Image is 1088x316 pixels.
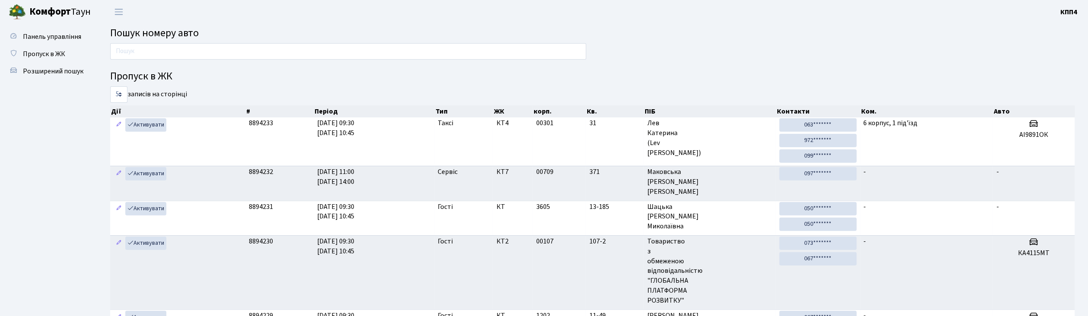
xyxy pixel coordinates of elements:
[993,105,1075,117] th: Авто
[4,45,91,63] a: Пропуск в ЖК
[110,105,245,117] th: Дії
[496,237,529,246] span: КТ2
[1061,7,1078,17] a: КПП4
[996,249,1072,257] h5: КА4115МТ
[110,86,127,103] select: записів на сторінці
[493,105,533,117] th: ЖК
[249,118,273,128] span: 8894233
[536,202,550,212] span: 3605
[125,167,166,180] a: Активувати
[110,70,1075,83] h4: Пропуск в ЖК
[996,202,999,212] span: -
[249,202,273,212] span: 8894231
[125,118,166,132] a: Активувати
[438,167,458,177] span: Сервіс
[23,49,65,59] span: Пропуск в ЖК
[108,5,130,19] button: Переключити навігацію
[496,167,529,177] span: КТ7
[314,105,434,117] th: Період
[245,105,314,117] th: #
[114,167,124,180] a: Редагувати
[23,32,81,41] span: Панель управління
[114,202,124,215] a: Редагувати
[317,118,354,138] span: [DATE] 09:30 [DATE] 10:45
[589,202,640,212] span: 13-185
[317,167,354,186] span: [DATE] 11:00 [DATE] 14:00
[110,43,586,60] input: Пошук
[536,167,554,177] span: 00709
[589,167,640,177] span: 371
[996,131,1072,139] h5: АІ9891ОК
[438,118,454,128] span: Таксі
[996,167,999,177] span: -
[110,25,199,41] span: Пошук номеру авто
[249,237,273,246] span: 8894230
[435,105,493,117] th: Тип
[647,237,773,306] span: Товариство з обмеженою відповідальністю "ГЛОБАЛЬНА ПЛАТФОРМА РОЗВИТКУ"
[29,5,91,19] span: Таун
[864,237,866,246] span: -
[438,237,453,246] span: Гості
[125,202,166,215] a: Активувати
[536,118,554,128] span: 00301
[496,118,529,128] span: КТ4
[496,202,529,212] span: КТ
[533,105,586,117] th: корп.
[114,118,124,132] a: Редагувати
[644,105,776,117] th: ПІБ
[647,167,773,197] span: Маковська [PERSON_NAME] [PERSON_NAME]
[864,118,918,128] span: 6 корпус, 1 під'їзд
[110,86,187,103] label: записів на сторінці
[586,105,644,117] th: Кв.
[114,237,124,250] a: Редагувати
[317,202,354,221] span: [DATE] 09:30 [DATE] 10:45
[9,3,26,21] img: logo.png
[589,237,640,246] span: 107-2
[864,167,866,177] span: -
[125,237,166,250] a: Активувати
[647,118,773,158] span: Лев Катерина (Lev [PERSON_NAME])
[4,28,91,45] a: Панель управління
[589,118,640,128] span: 31
[647,202,773,232] span: Шацька [PERSON_NAME] Миколаївна
[860,105,993,117] th: Ком.
[249,167,273,177] span: 8894232
[864,202,866,212] span: -
[317,237,354,256] span: [DATE] 09:30 [DATE] 10:45
[536,237,554,246] span: 00107
[438,202,453,212] span: Гості
[23,66,83,76] span: Розширений пошук
[29,5,71,19] b: Комфорт
[776,105,860,117] th: Контакти
[4,63,91,80] a: Розширений пошук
